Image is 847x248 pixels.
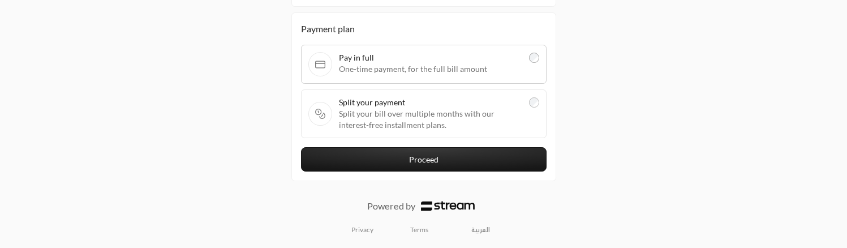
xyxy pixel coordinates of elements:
[339,108,522,131] span: Split your bill over multiple months with our interest-free installment plans.
[339,52,522,63] span: Pay in full
[529,97,539,108] input: Split your paymentSplit your bill over multiple months with our interest-free installment plans.
[339,97,522,108] span: Split your payment
[410,225,428,234] a: Terms
[367,199,415,213] p: Powered by
[301,147,547,172] button: Proceed
[421,201,475,211] img: Logo
[351,225,373,234] a: Privacy
[529,53,539,63] input: Pay in fullOne-time payment, for the full bill amount
[301,22,547,36] div: Payment plan
[339,63,522,75] span: One-time payment, for the full bill amount
[465,220,496,238] a: العربية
